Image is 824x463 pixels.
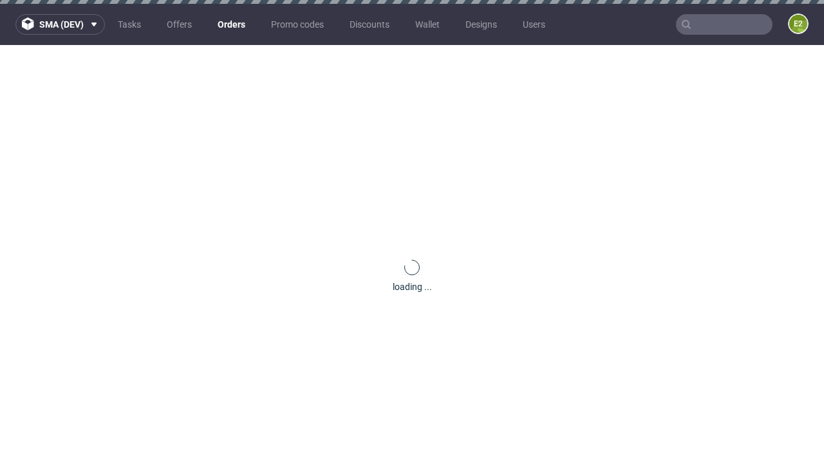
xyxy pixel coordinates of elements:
div: loading ... [393,280,432,293]
a: Promo codes [263,14,332,35]
figcaption: e2 [789,15,807,33]
a: Designs [458,14,505,35]
a: Users [515,14,553,35]
a: Tasks [110,14,149,35]
a: Offers [159,14,200,35]
span: sma (dev) [39,20,84,29]
a: Discounts [342,14,397,35]
button: sma (dev) [15,14,105,35]
a: Wallet [407,14,447,35]
a: Orders [210,14,253,35]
